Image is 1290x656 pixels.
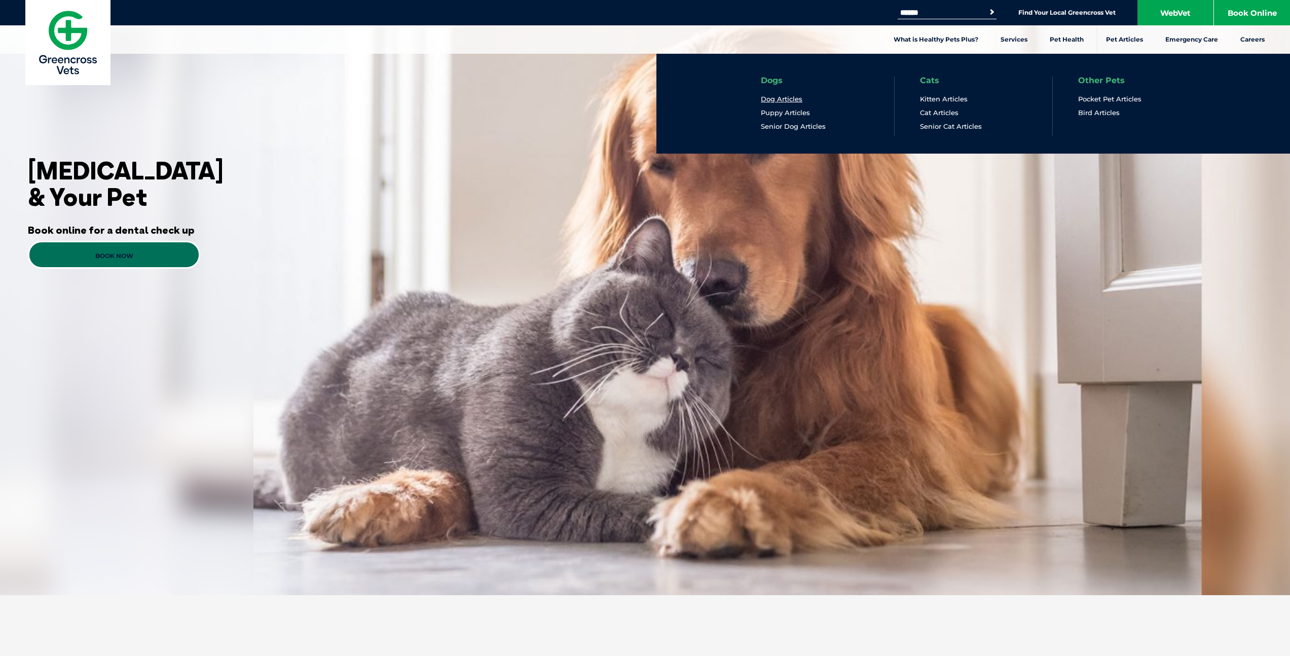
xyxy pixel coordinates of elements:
a: What is Healthy Pets Plus? [882,25,989,54]
a: Cat Articles [920,108,959,117]
a: Find Your Local Greencross Vet [1018,9,1116,17]
a: Puppy Articles [761,108,810,117]
a: Pet Articles [1095,25,1154,54]
a: Careers [1229,25,1276,54]
h1: [MEDICAL_DATA] & Your Pet [28,157,226,210]
a: Pocket Pet Articles [1078,95,1141,103]
a: Dogs [761,77,783,85]
a: Cats [920,77,939,85]
a: Other Pets [1078,77,1125,85]
a: Book Now [28,241,200,269]
a: Senior Dog Articles [761,122,826,131]
h3: Book online for a dental check up [28,225,195,235]
a: Pet Health [1039,25,1095,54]
a: Kitten Articles [920,95,968,103]
button: Search [987,7,997,17]
a: Emergency Care [1154,25,1229,54]
a: Bird Articles [1078,108,1120,117]
a: Dog Articles [761,95,802,103]
a: Services [989,25,1039,54]
a: Senior Cat Articles [920,122,982,131]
